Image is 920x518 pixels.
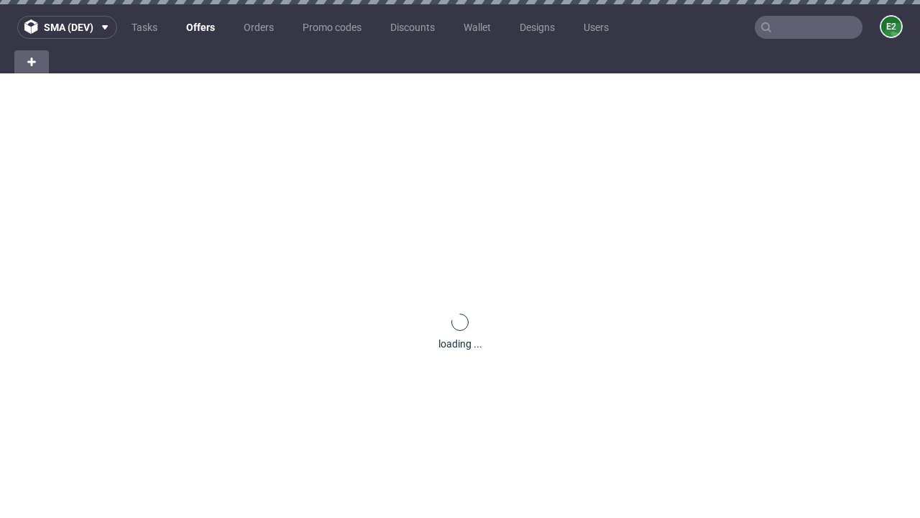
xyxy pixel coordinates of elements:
[575,16,617,39] a: Users
[123,16,166,39] a: Tasks
[455,16,500,39] a: Wallet
[438,337,482,351] div: loading ...
[235,16,282,39] a: Orders
[17,16,117,39] button: sma (dev)
[511,16,563,39] a: Designs
[382,16,443,39] a: Discounts
[881,17,901,37] figcaption: e2
[178,16,224,39] a: Offers
[294,16,370,39] a: Promo codes
[44,22,93,32] span: sma (dev)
